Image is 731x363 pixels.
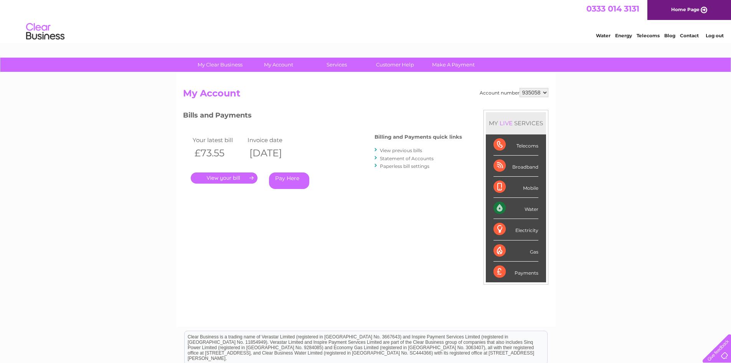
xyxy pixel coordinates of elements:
[246,135,301,145] td: Invoice date
[380,148,422,153] a: View previous bills
[380,156,434,161] a: Statement of Accounts
[183,110,462,123] h3: Bills and Payments
[493,134,538,156] div: Telecoms
[269,172,309,189] a: Pay Here
[586,4,639,13] a: 0333 014 3131
[375,134,462,140] h4: Billing and Payments quick links
[493,198,538,219] div: Water
[596,33,611,38] a: Water
[486,112,546,134] div: MY SERVICES
[615,33,632,38] a: Energy
[706,33,724,38] a: Log out
[363,58,427,72] a: Customer Help
[380,163,429,169] a: Paperless bill settings
[637,33,660,38] a: Telecoms
[191,135,246,145] td: Your latest bill
[493,240,538,262] div: Gas
[305,58,368,72] a: Services
[26,20,65,43] img: logo.png
[493,177,538,198] div: Mobile
[185,4,547,37] div: Clear Business is a trading name of Verastar Limited (registered in [GEOGRAPHIC_DATA] No. 3667643...
[493,262,538,282] div: Payments
[191,172,257,184] a: .
[247,58,310,72] a: My Account
[183,88,548,103] h2: My Account
[493,219,538,240] div: Electricity
[680,33,699,38] a: Contact
[480,88,548,97] div: Account number
[188,58,252,72] a: My Clear Business
[498,119,514,127] div: LIVE
[191,145,246,161] th: £73.55
[664,33,675,38] a: Blog
[246,145,301,161] th: [DATE]
[493,156,538,177] div: Broadband
[422,58,485,72] a: Make A Payment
